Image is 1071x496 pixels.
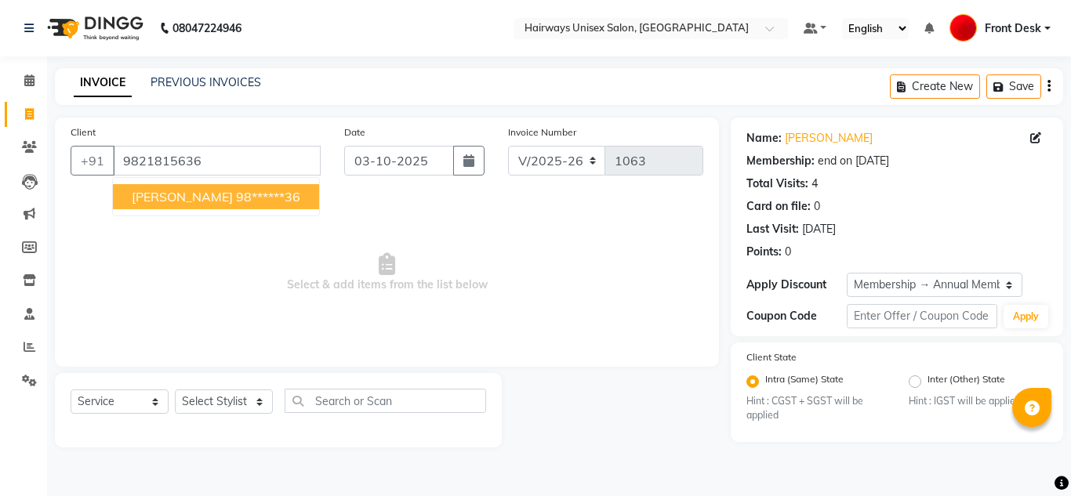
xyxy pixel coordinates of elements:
button: Save [986,74,1041,99]
div: Name: [746,130,782,147]
button: +91 [71,146,114,176]
label: Intra (Same) State [765,372,844,391]
label: Client [71,125,96,139]
b: 08047224946 [172,6,241,50]
div: Card on file: [746,198,811,215]
a: PREVIOUS INVOICES [151,75,261,89]
span: Front Desk [985,20,1041,37]
div: Last Visit: [746,221,799,237]
button: Apply [1004,305,1048,328]
label: Date [344,125,365,139]
small: Hint : IGST will be applied [909,394,1047,408]
input: Search or Scan [285,389,486,413]
label: Inter (Other) State [928,372,1005,391]
div: 0 [785,244,791,260]
div: end on [DATE] [818,153,889,169]
iframe: chat widget [1005,433,1055,480]
div: Apply Discount [746,277,847,293]
span: [PERSON_NAME] [132,189,233,205]
button: Create New [890,74,980,99]
div: Coupon Code [746,308,847,324]
div: [DATE] [802,221,836,237]
small: Hint : CGST + SGST will be applied [746,394,885,423]
div: Membership: [746,153,815,169]
label: Client State [746,350,797,364]
input: Search by Name/Mobile/Email/Code [113,146,321,176]
div: Total Visits: [746,176,808,192]
div: Points: [746,244,782,260]
a: [PERSON_NAME] [785,130,873,147]
img: logo [40,6,147,50]
label: Invoice Number [508,125,576,139]
div: 4 [811,176,818,192]
span: Select & add items from the list below [71,194,703,351]
input: Enter Offer / Coupon Code [847,304,997,328]
a: INVOICE [74,69,132,97]
div: 0 [814,198,820,215]
img: Front Desk [949,14,977,42]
